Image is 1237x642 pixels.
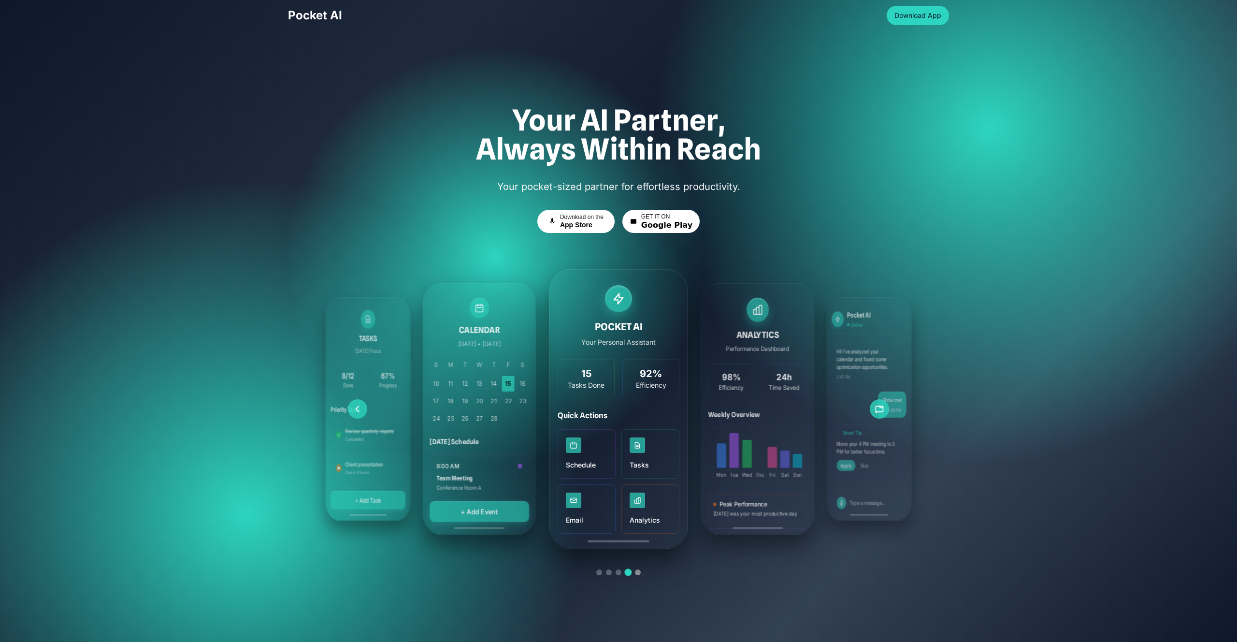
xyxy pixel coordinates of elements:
div: Efficiency [631,380,671,390]
span: App Store [560,221,592,230]
button: Download App [887,6,949,25]
button: Schedule [558,429,616,479]
span: GET IT ON [641,213,670,220]
span: Pocket AI [288,8,342,22]
button: Analytics [621,484,679,534]
span: Email [566,516,583,524]
span: Schedule [566,461,596,469]
span: Analytics [630,516,660,524]
button: Email [558,484,616,534]
div: Tasks Done [566,380,606,390]
h1: Your AI Partner, Always Within Reach [288,105,949,163]
span: Download on the [560,214,604,221]
span: Tasks [630,461,649,469]
h4: Quick Actions [558,410,679,422]
span: Google Play [641,220,692,230]
div: 92% [631,367,671,380]
button: Tasks [621,429,679,479]
div: 15 [566,367,606,380]
button: GET IT ONGoogle Play [622,210,700,233]
h3: POCKET AI [558,320,679,334]
button: Download on theApp Store [537,210,615,233]
p: Your Personal Assistant [558,337,679,347]
p: Your pocket-sized partner for effortless productivity. [402,179,835,195]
